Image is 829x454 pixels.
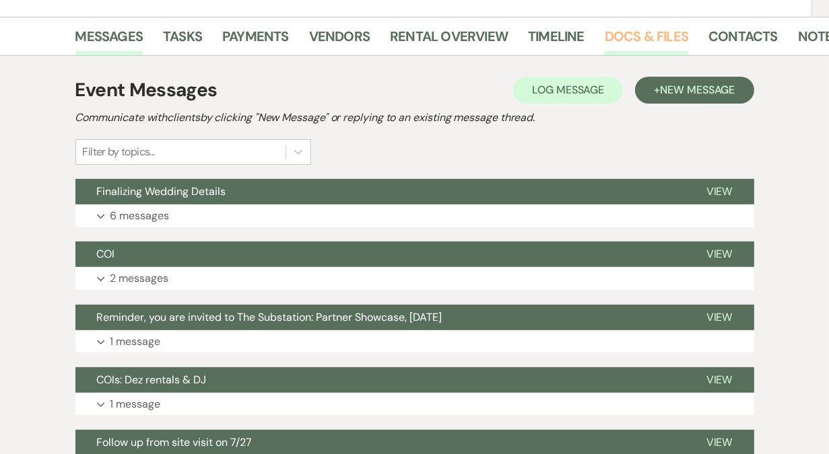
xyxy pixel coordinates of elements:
[110,207,170,225] p: 6 messages
[75,76,218,104] h1: Event Messages
[163,26,202,55] a: Tasks
[75,267,754,290] button: 2 messages
[75,367,685,393] button: COIs: Dez rentals & DJ
[605,26,688,55] a: Docs & Files
[685,241,754,267] button: View
[75,393,754,416] button: 1 message
[75,330,754,353] button: 1 message
[309,26,370,55] a: Vendors
[708,26,778,55] a: Contacts
[685,179,754,204] button: View
[706,310,733,324] span: View
[660,83,735,97] span: New Message
[97,435,253,449] span: Follow up from site visit on 7/27
[528,26,585,55] a: Timeline
[706,435,733,449] span: View
[222,26,289,55] a: Payments
[83,144,155,160] div: Filter by topics...
[706,373,733,387] span: View
[110,333,161,350] p: 1 message
[75,241,685,267] button: COI
[635,77,754,104] button: +New Message
[97,310,442,324] span: Reminder, you are invited to The Substation: Partner Showcase, [DATE]
[706,184,733,198] span: View
[75,179,685,204] button: Finalizing Wedding Details
[513,77,623,104] button: Log Message
[110,395,161,413] p: 1 message
[110,270,169,287] p: 2 messages
[97,247,115,261] span: COI
[97,373,207,387] span: COIs: Dez rentals & DJ
[75,26,143,55] a: Messages
[685,305,754,330] button: View
[75,204,754,227] button: 6 messages
[685,367,754,393] button: View
[97,184,226,198] span: Finalizing Wedding Details
[390,26,508,55] a: Rental Overview
[75,110,754,126] h2: Communicate with clients by clicking "New Message" or replying to an existing message thread.
[706,247,733,261] span: View
[532,83,604,97] span: Log Message
[75,305,685,330] button: Reminder, you are invited to The Substation: Partner Showcase, [DATE]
